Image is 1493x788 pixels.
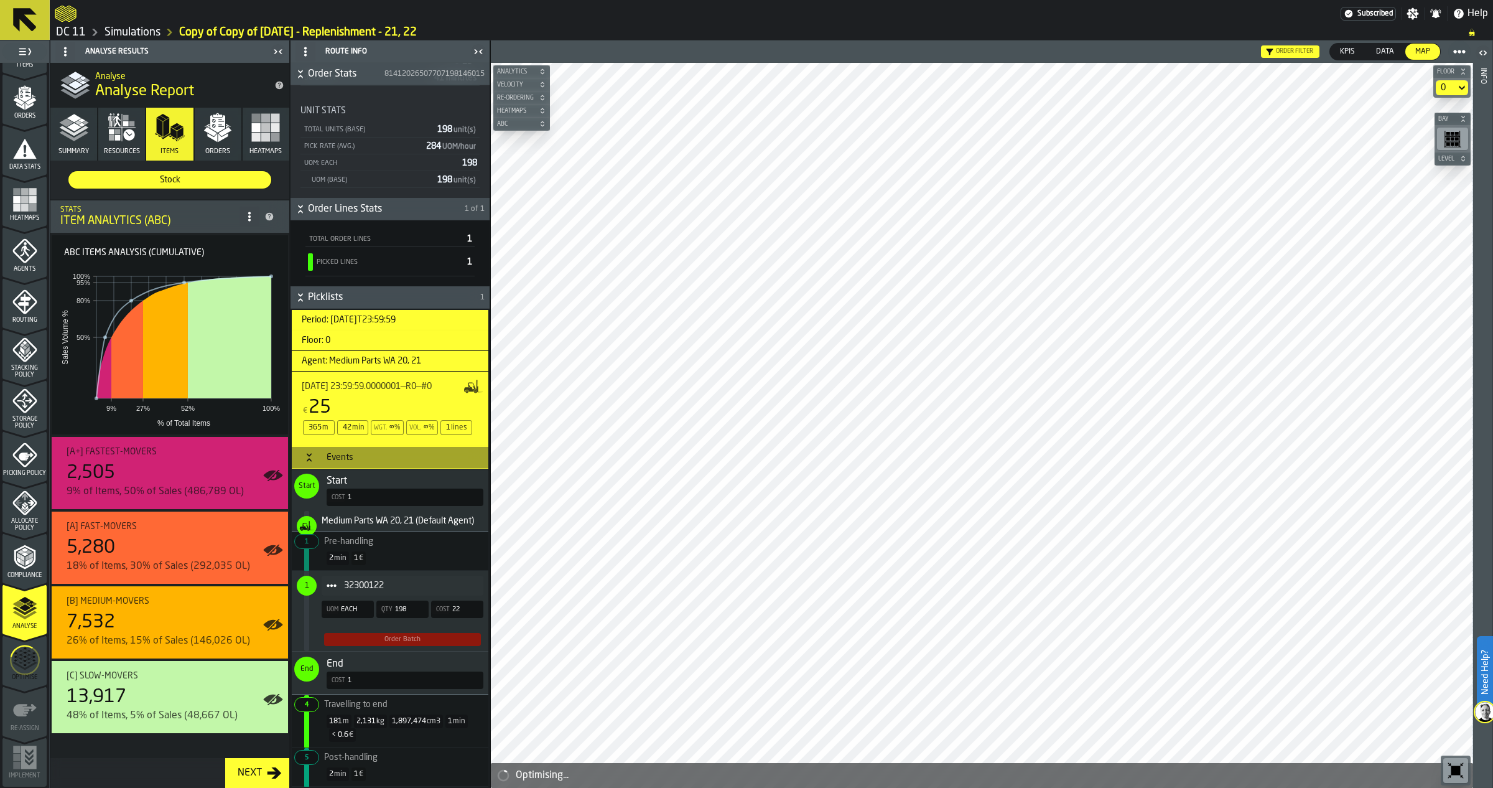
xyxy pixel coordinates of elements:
[2,74,47,124] li: menu Orders
[263,512,283,584] label: button-toggle-Show on Map
[381,606,393,613] span: Qty
[493,761,564,786] a: logo-header
[2,380,47,430] li: menu Storage Policy
[305,230,475,247] div: StatList-item-Total Order Lines
[376,605,393,614] div: Qty
[1446,761,1466,781] svg: Reset zoom and position
[309,423,322,432] div: 365
[1410,46,1435,57] span: Map
[181,405,195,412] text: 52%
[60,214,240,228] div: Item Analytics (ABC)
[343,718,349,725] span: m
[263,586,283,659] label: button-toggle-Show on Map
[294,750,319,765] div: Sequence ID: 6
[2,62,47,68] span: Items
[2,470,47,477] span: Picking Policy
[2,176,47,226] li: menu Heatmaps
[2,164,47,171] span: Data Stats
[58,148,89,156] span: Summary
[2,518,47,532] span: Allocate Policy
[1266,48,1273,55] div: Hide filter
[493,118,550,130] button: button-
[1479,65,1487,785] div: Info
[2,365,47,378] span: Stacking Policy
[67,522,137,532] span: [A] Fast-movers
[56,26,86,39] a: link-to-/wh/i/2e91095d-d0fa-471d-87cf-b9f7f81665fc
[394,423,401,432] span: %
[343,423,351,432] div: 42
[322,605,338,614] div: UOM
[352,423,365,432] span: min
[2,482,47,532] li: menu Allocate Policy
[463,372,483,446] label: button-toggle-Show on Map
[294,474,319,499] span: counterLabel
[427,718,440,725] span: cm3
[327,715,351,728] div: Distance
[61,310,70,365] text: Sales Volume %
[50,63,289,108] div: title-Analyse Report
[322,517,474,525] span: Medium Parts WA 20, 21 (Default Agent)
[225,758,289,788] button: button-Next
[303,406,307,415] span: €
[292,652,488,694] div: EventTitle
[2,227,47,277] li: menu Agents
[446,423,450,432] div: 1
[424,423,428,432] div: ∞
[327,493,345,502] div: Cost
[1335,46,1360,57] span: KPIs
[67,708,278,723] div: 48% of Items, 5% of Sales (48,667 OL)
[351,767,366,781] div: Cost
[324,700,388,709] span: Travelling to end
[67,596,278,606] div: Title
[437,125,477,134] span: 198
[305,581,309,590] span: 1
[453,177,476,184] span: unit(s)
[406,420,438,435] div: VOLUME: Agent N/A / Picklist 1,897,474 cm3 (∞%)
[310,176,432,184] div: UOM (Base)
[1402,7,1424,20] label: button-toggle-Settings
[292,335,330,345] span: Floor: 0
[67,611,115,634] div: 7,532
[249,148,282,156] span: Heatmaps
[308,290,478,305] span: Picklists
[324,633,481,646] div: Order Batch
[480,293,485,302] span: 1
[292,469,488,511] div: EventTitle
[52,586,288,659] div: stat-[B] Medium-movers
[95,69,264,82] h2: Sub Title
[442,143,476,151] span: UOM/hour
[309,396,331,419] div: 25
[297,516,317,536] span: counterLabel
[157,419,210,428] text: % of Total Items
[52,512,288,584] div: stat-[A] Fast-movers
[304,492,309,514] span: LegendItem
[2,329,47,379] li: menu Stacking Policy
[303,420,335,435] div: Distance
[356,718,376,725] span: 2,131
[354,771,358,778] span: 1
[1425,7,1447,20] label: button-toggle-Notifications
[315,258,462,266] div: Picked Lines
[1435,125,1471,152] div: button-toolbar-undefined
[68,171,271,189] div: thumb
[351,551,366,565] div: Cost
[467,235,472,243] span: 1
[300,106,480,116] div: Title
[292,315,396,325] span: Period: [DATE]T23:59:59
[327,676,345,685] div: Cost
[359,771,363,778] span: €
[1357,9,1393,18] span: Subscribed
[293,42,470,62] div: Route Info
[2,572,47,579] span: Compliance
[179,26,417,39] a: link-to-/wh/i/2e91095d-d0fa-471d-87cf-b9f7f81665fc/simulations/856d976f-1802-4741-b26c-359e98682b28
[73,273,90,280] text: 100%
[67,447,157,457] span: [A+] Fastest-movers
[2,725,47,732] span: Re-assign
[467,258,472,266] span: 1
[491,763,1473,788] div: alert-Optimising...
[327,551,349,565] div: Duration
[305,247,475,276] div: StatList-item-Picked Lines
[263,661,283,733] label: button-toggle-Show on Map
[52,437,288,509] div: stat-[A+] Fastest-movers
